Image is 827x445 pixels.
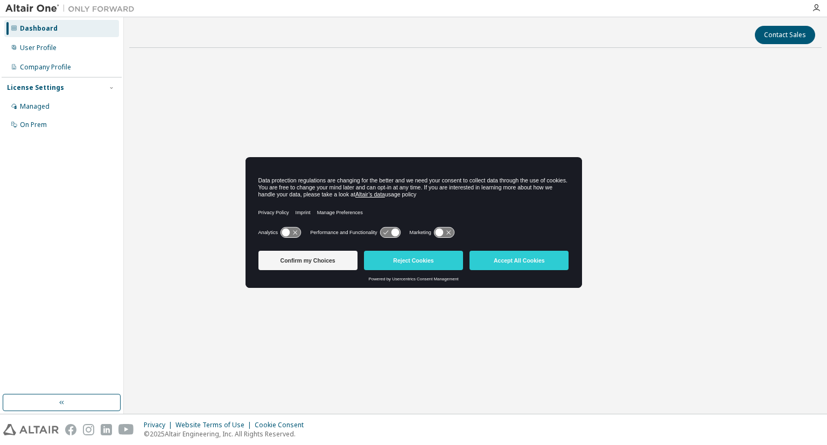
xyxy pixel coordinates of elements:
[20,44,57,52] div: User Profile
[5,3,140,14] img: Altair One
[3,424,59,435] img: altair_logo.svg
[20,121,47,129] div: On Prem
[65,424,76,435] img: facebook.svg
[20,24,58,33] div: Dashboard
[176,421,255,429] div: Website Terms of Use
[101,424,112,435] img: linkedin.svg
[755,26,815,44] button: Contact Sales
[7,83,64,92] div: License Settings
[83,424,94,435] img: instagram.svg
[144,429,310,439] p: © 2025 Altair Engineering, Inc. All Rights Reserved.
[255,421,310,429] div: Cookie Consent
[20,63,71,72] div: Company Profile
[144,421,176,429] div: Privacy
[118,424,134,435] img: youtube.svg
[20,102,50,111] div: Managed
